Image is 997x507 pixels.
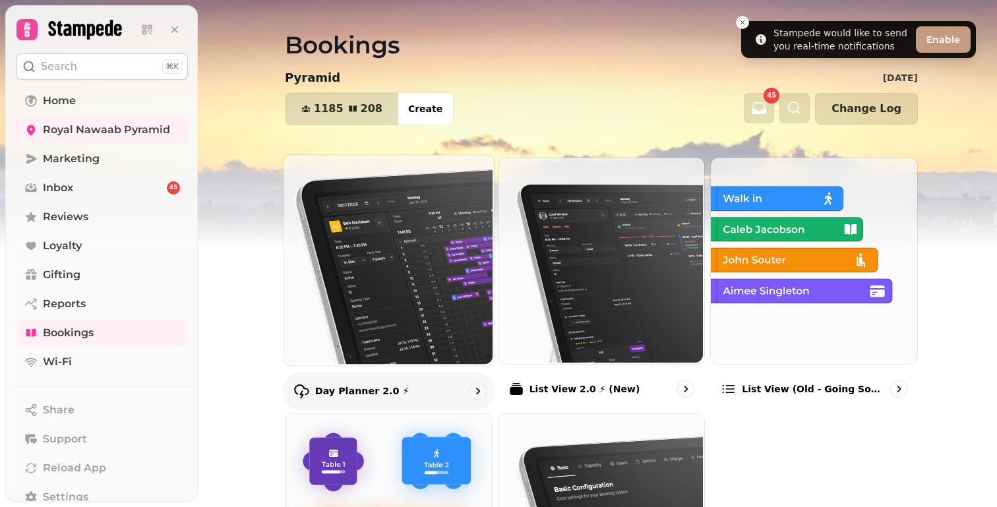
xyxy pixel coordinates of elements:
span: Create [408,104,442,113]
a: Bookings [16,320,188,346]
p: [DATE] [883,71,918,84]
svg: go to [471,384,484,398]
p: List view (Old - going soon) [742,382,885,396]
span: Marketing [43,151,100,167]
a: Loyalty [16,233,188,259]
img: List view (Old - going soon) [710,156,916,363]
span: 1185 [314,104,344,114]
a: Day Planner 2.0 ⚡Day Planner 2.0 ⚡ [283,154,495,410]
div: ⌘K [162,59,182,74]
button: Create [398,93,453,125]
span: Inbox [43,180,73,196]
a: Royal Nawaab Pyramid [16,117,188,143]
a: Reviews [16,204,188,230]
a: Gifting [16,262,188,288]
span: 208 [361,104,382,114]
p: Pyramid [285,69,340,87]
span: Bookings [43,325,94,341]
button: Enable [916,26,971,53]
p: Search [41,59,77,75]
span: Share [43,402,75,418]
p: Day Planner 2.0 ⚡ [315,384,409,398]
span: Reviews [43,209,88,225]
span: 45 [767,92,776,99]
button: Search⌘K [16,53,188,80]
span: 45 [169,183,178,193]
img: Day Planner 2.0 ⚡ [282,154,493,364]
span: Change Log [831,104,901,114]
button: Change Log [815,93,918,125]
span: Wi-Fi [43,354,72,370]
a: List View 2.0 ⚡ (New)List View 2.0 ⚡ (New) [498,157,706,408]
button: Reload App [16,455,188,481]
button: Support [16,426,188,452]
span: Home [43,93,76,109]
span: Loyalty [43,238,82,254]
span: Reports [43,296,86,312]
button: Close toast [736,16,749,29]
span: Settings [43,489,88,505]
span: Support [43,431,87,447]
p: List View 2.0 ⚡ (New) [529,382,640,396]
a: Inbox45 [16,175,188,201]
svg: go to [892,382,905,396]
a: Wi-Fi [16,349,188,375]
button: 1185208 [286,93,398,125]
span: Reload App [43,460,106,476]
a: Reports [16,291,188,317]
span: Gifting [43,267,80,283]
div: Stampede would like to send you real-time notifications [773,26,911,53]
img: List View 2.0 ⚡ (New) [497,156,704,363]
svg: go to [679,382,692,396]
a: Home [16,88,188,114]
a: List view (Old - going soon)List view (Old - going soon) [710,157,918,408]
a: Marketing [16,146,188,172]
span: Royal Nawaab Pyramid [43,122,170,138]
button: Share [16,397,188,423]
